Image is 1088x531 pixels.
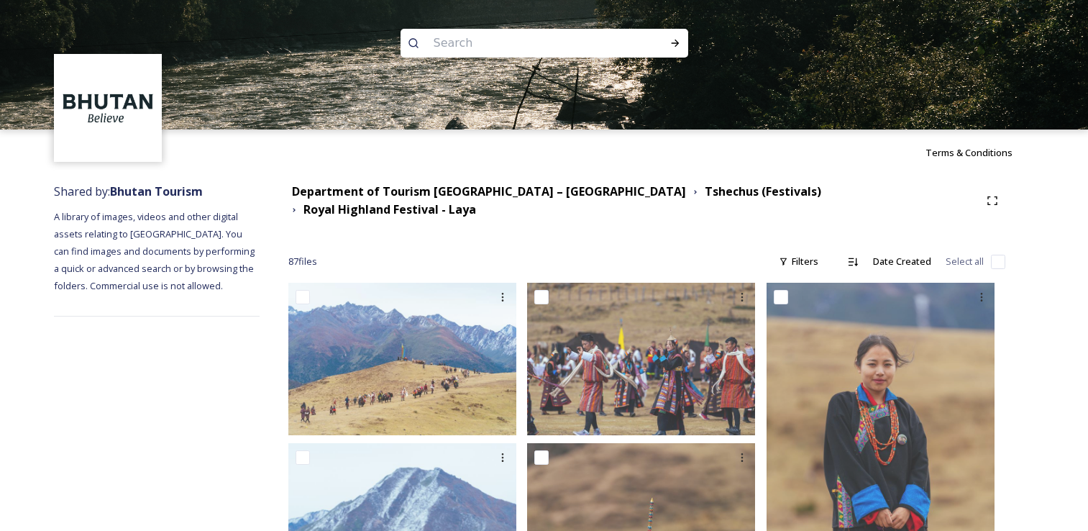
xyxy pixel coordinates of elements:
[426,27,623,59] input: Search
[54,183,203,199] span: Shared by:
[56,56,160,160] img: BT_Logo_BB_Lockup_CMYK_High%2520Res.jpg
[705,183,821,199] strong: Tshechus (Festivals)
[527,283,755,435] img: Royal Highland Festival-4.jpg
[110,183,203,199] strong: Bhutan Tourism
[54,210,257,292] span: A library of images, videos and other digital assets relating to [GEOGRAPHIC_DATA]. You can find ...
[866,248,938,276] div: Date Created
[292,183,686,199] strong: Department of Tourism [GEOGRAPHIC_DATA] – [GEOGRAPHIC_DATA]
[925,146,1012,159] span: Terms & Conditions
[946,255,984,268] span: Select all
[288,255,317,268] span: 87 file s
[288,283,516,435] img: LLL08166.jpg
[925,144,1034,161] a: Terms & Conditions
[772,248,826,276] div: Filters
[303,201,476,217] strong: Royal Highland Festival - Laya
